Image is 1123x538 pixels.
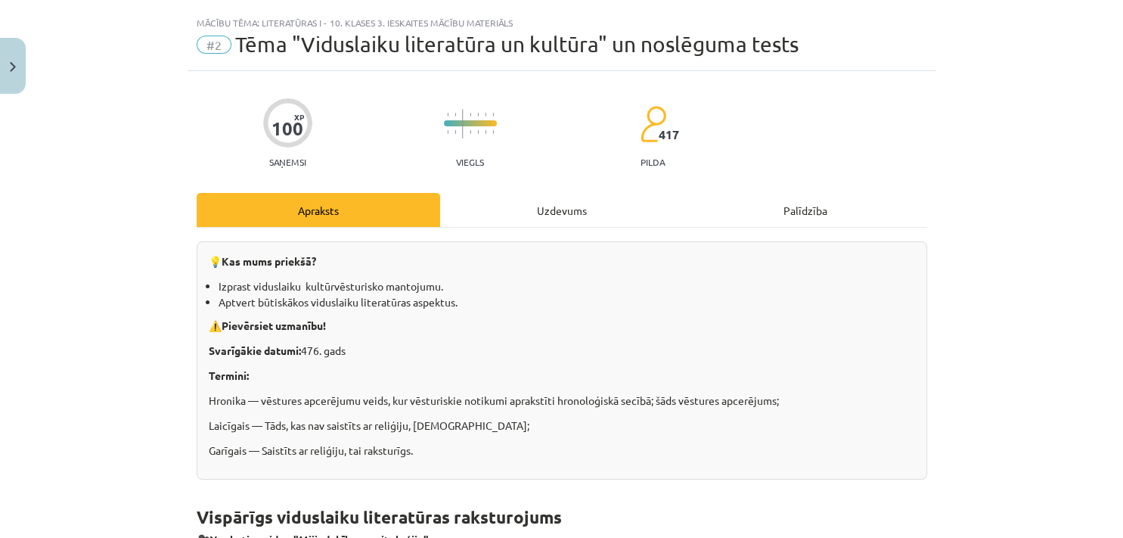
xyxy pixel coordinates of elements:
span: #2 [197,36,231,54]
p: 476. gads [209,343,915,359]
img: icon-short-line-57e1e144782c952c97e751825c79c345078a6d821885a25fce030b3d8c18986b.svg [470,113,471,117]
span: XP [294,113,304,121]
span: 417 [659,128,679,141]
img: icon-short-line-57e1e144782c952c97e751825c79c345078a6d821885a25fce030b3d8c18986b.svg [485,113,486,117]
p: Viegls [456,157,484,167]
strong: Kas mums priekšā? [222,254,316,268]
p: pilda [641,157,665,167]
strong: Pievērsiet uzmanību! [222,319,326,332]
img: icon-short-line-57e1e144782c952c97e751825c79c345078a6d821885a25fce030b3d8c18986b.svg [492,130,494,134]
strong: Svarīgākie datumi: [209,344,301,357]
p: Saņemsi [263,157,312,167]
strong: Termini: [209,369,249,382]
li: Izprast viduslaiku kultūrvēsturisko mantojumu. [219,278,915,294]
strong: Vispārīgs viduslaiku literatūras raksturojums [197,506,562,528]
img: icon-short-line-57e1e144782c952c97e751825c79c345078a6d821885a25fce030b3d8c18986b.svg [454,113,456,117]
img: icon-close-lesson-0947bae3869378f0d4975bcd49f059093ad1ed9edebbc8119c70593378902aed.svg [10,62,16,72]
div: 100 [271,118,303,139]
img: icon-long-line-d9ea69661e0d244f92f715978eff75569469978d946b2353a9bb055b3ed8787d.svg [462,109,464,138]
p: 💡 [209,253,915,269]
p: Hronika — vēstures apcerējumu veids, kur vēsturiskie notikumi aprakstīti hronoloģiskā secībā; šād... [209,393,915,409]
img: icon-short-line-57e1e144782c952c97e751825c79c345078a6d821885a25fce030b3d8c18986b.svg [447,130,448,134]
img: students-c634bb4e5e11cddfef0936a35e636f08e4e9abd3cc4e673bd6f9a4125e45ecb1.svg [640,105,666,143]
img: icon-short-line-57e1e144782c952c97e751825c79c345078a6d821885a25fce030b3d8c18986b.svg [477,113,479,117]
li: Aptvert būtiskākos viduslaiku literatūras aspektus. [219,294,915,310]
img: icon-short-line-57e1e144782c952c97e751825c79c345078a6d821885a25fce030b3d8c18986b.svg [470,130,471,134]
div: Apraksts [197,193,440,227]
div: Mācību tēma: Literatūras i - 10. klases 3. ieskaites mācību materiāls [197,17,927,28]
img: icon-short-line-57e1e144782c952c97e751825c79c345078a6d821885a25fce030b3d8c18986b.svg [454,130,456,134]
img: icon-short-line-57e1e144782c952c97e751825c79c345078a6d821885a25fce030b3d8c18986b.svg [477,130,479,134]
div: Palīdzība [684,193,927,227]
p: ⚠️ [209,318,915,334]
img: icon-short-line-57e1e144782c952c97e751825c79c345078a6d821885a25fce030b3d8c18986b.svg [485,130,486,134]
div: Uzdevums [440,193,684,227]
p: Garīgais — Saistīts ar reliģiju, tai raksturīgs. [209,443,915,459]
img: icon-short-line-57e1e144782c952c97e751825c79c345078a6d821885a25fce030b3d8c18986b.svg [492,113,494,117]
span: Tēma "Viduslaiku literatūra un kultūra" un noslēguma tests [235,32,799,57]
p: Laicīgais — Tāds, kas nav saistīts ar reliģiju, [DEMOGRAPHIC_DATA]; [209,418,915,434]
img: icon-short-line-57e1e144782c952c97e751825c79c345078a6d821885a25fce030b3d8c18986b.svg [447,113,448,117]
